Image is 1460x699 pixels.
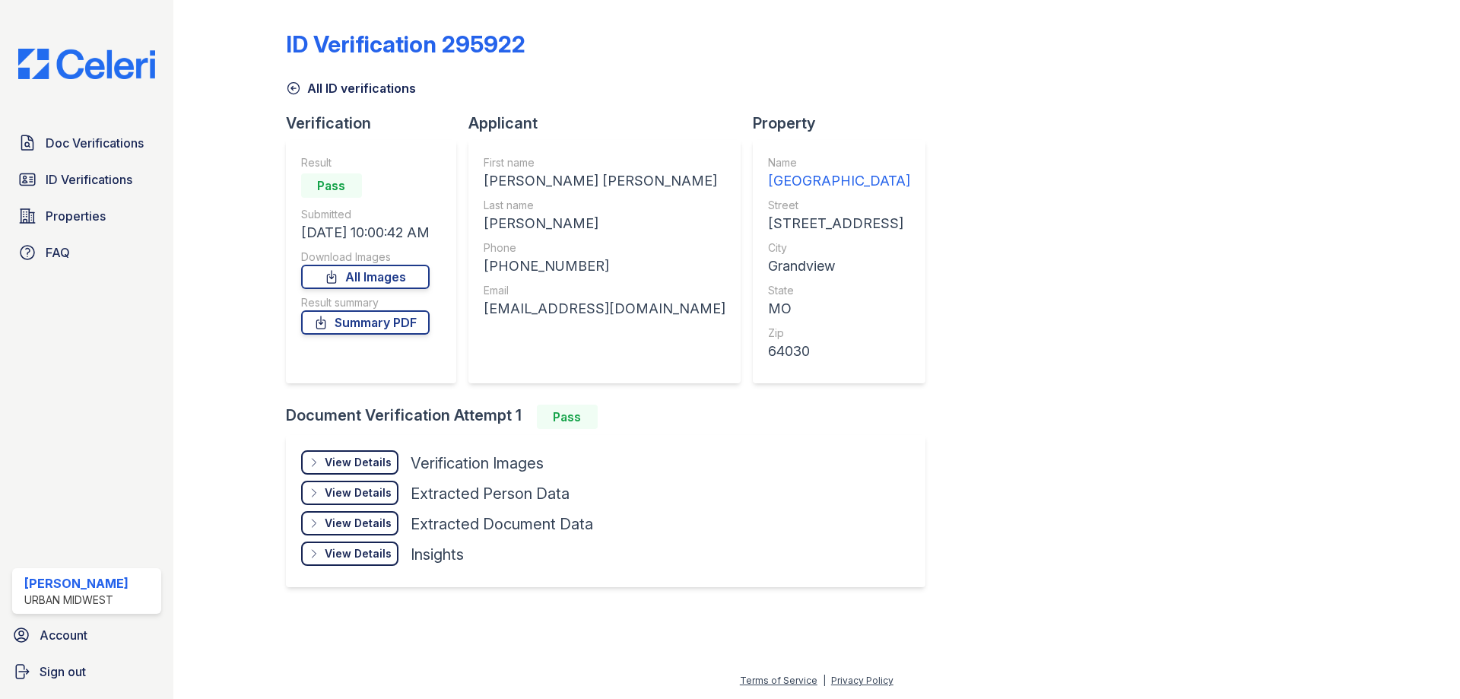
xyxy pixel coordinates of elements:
[12,201,161,231] a: Properties
[301,222,430,243] div: [DATE] 10:00:42 AM
[484,298,725,319] div: [EMAIL_ADDRESS][DOMAIN_NAME]
[823,675,826,686] div: |
[46,243,70,262] span: FAQ
[325,485,392,500] div: View Details
[325,455,392,470] div: View Details
[6,656,167,687] a: Sign out
[411,544,464,565] div: Insights
[484,256,725,277] div: [PHONE_NUMBER]
[6,620,167,650] a: Account
[301,265,430,289] a: All Images
[301,207,430,222] div: Submitted
[831,675,893,686] a: Privacy Policy
[286,405,938,429] div: Document Verification Attempt 1
[301,310,430,335] a: Summary PDF
[484,283,725,298] div: Email
[286,30,525,58] div: ID Verification 295922
[24,593,129,608] div: Urban Midwest
[768,155,910,170] div: Name
[768,170,910,192] div: [GEOGRAPHIC_DATA]
[411,453,544,474] div: Verification Images
[484,155,725,170] div: First name
[46,170,132,189] span: ID Verifications
[411,513,593,535] div: Extracted Document Data
[6,49,167,79] img: CE_Logo_Blue-a8612792a0a2168367f1c8372b55b34899dd931a85d93a1a3d3e32e68fde9ad4.png
[753,113,938,134] div: Property
[325,546,392,561] div: View Details
[468,113,753,134] div: Applicant
[46,207,106,225] span: Properties
[12,237,161,268] a: FAQ
[24,574,129,593] div: [PERSON_NAME]
[325,516,392,531] div: View Details
[768,283,910,298] div: State
[740,675,817,686] a: Terms of Service
[768,341,910,362] div: 64030
[40,626,87,644] span: Account
[484,240,725,256] div: Phone
[768,326,910,341] div: Zip
[12,128,161,158] a: Doc Verifications
[301,249,430,265] div: Download Images
[286,79,416,97] a: All ID verifications
[768,240,910,256] div: City
[484,213,725,234] div: [PERSON_NAME]
[411,483,570,504] div: Extracted Person Data
[484,170,725,192] div: [PERSON_NAME] [PERSON_NAME]
[484,198,725,213] div: Last name
[768,298,910,319] div: MO
[537,405,598,429] div: Pass
[768,256,910,277] div: Grandview
[286,113,468,134] div: Verification
[768,155,910,192] a: Name [GEOGRAPHIC_DATA]
[301,173,362,198] div: Pass
[40,662,86,681] span: Sign out
[768,213,910,234] div: [STREET_ADDRESS]
[301,155,430,170] div: Result
[768,198,910,213] div: Street
[46,134,144,152] span: Doc Verifications
[12,164,161,195] a: ID Verifications
[301,295,430,310] div: Result summary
